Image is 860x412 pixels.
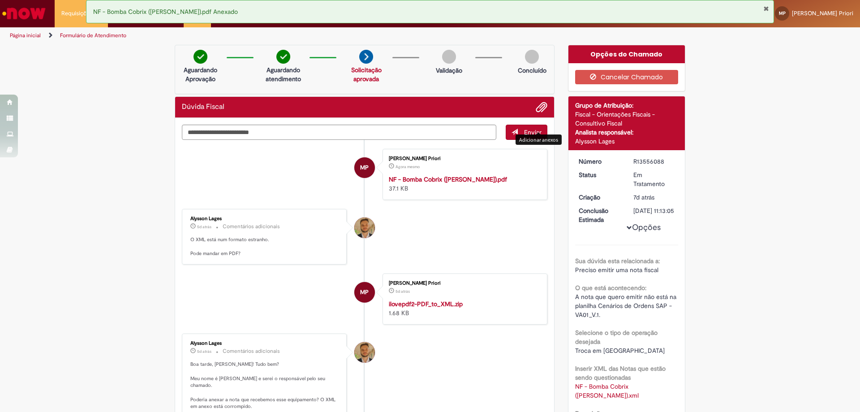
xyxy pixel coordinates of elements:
span: Agora mesmo [396,164,420,169]
div: Matheus Silva Priori [354,157,375,178]
div: [DATE] 11:13:05 [633,206,675,215]
time: 28/09/2025 22:28:12 [396,164,420,169]
dt: Criação [572,193,627,202]
span: [PERSON_NAME] Priori [792,9,853,17]
span: 5d atrás [396,289,410,294]
div: [PERSON_NAME] Priori [389,281,538,286]
div: 37.1 KB [389,175,538,193]
a: NF - Bomba Cobrix ([PERSON_NAME]).pdf [389,175,507,183]
img: check-circle-green.png [193,50,207,64]
div: Adicionar anexos [516,134,562,145]
p: Aguardando Aprovação [179,65,222,83]
img: arrow-next.png [359,50,373,64]
div: Alysson Lages [354,217,375,238]
time: 24/09/2025 16:57:02 [197,224,211,230]
p: Concluído [518,66,546,75]
small: Comentários adicionais [223,347,280,355]
button: Enviar [506,125,547,140]
div: [PERSON_NAME] Priori [389,156,538,161]
div: Opções do Chamado [568,45,685,63]
div: 22/09/2025 15:59:43 [633,193,675,202]
span: Enviar [524,128,542,136]
h2: Dúvida Fiscal Histórico de tíquete [182,103,224,111]
p: Validação [436,66,462,75]
small: Comentários adicionais [223,223,280,230]
span: Preciso emitir uma nota fiscal [575,266,658,274]
span: A nota que quero emitir não está na planilha Cenários de Ordens SAP - VA01_V.1. [575,293,678,319]
img: ServiceNow [1,4,47,22]
span: Requisições [61,9,93,18]
div: R13556088 [633,157,675,166]
p: O XML está num formato estranho. Pode mandar em PDF? [190,236,340,257]
b: Selecione o tipo de operação desejada [575,329,658,346]
img: img-circle-grey.png [442,50,456,64]
time: 22/09/2025 15:59:43 [633,193,654,201]
div: Alysson Lages [190,216,340,221]
p: Aguardando atendimento [262,65,305,83]
p: Boa tarde, [PERSON_NAME]! Tudo bem? Meu nome é [PERSON_NAME] e serei o responsável pelo seu chama... [190,361,340,410]
div: Alysson Lages [190,341,340,346]
span: MP [779,10,786,16]
span: MP [360,282,369,303]
img: img-circle-grey.png [525,50,539,64]
div: Grupo de Atribuição: [575,101,679,110]
div: Em Tratamento [633,170,675,188]
button: Adicionar anexos [536,101,547,113]
textarea: Digite sua mensagem aqui... [182,125,496,140]
time: 24/09/2025 15:13:43 [197,349,211,354]
button: Cancelar Chamado [575,70,679,84]
a: ilovepdf2-PDF_to_XML.zip [389,300,463,308]
span: 5d atrás [197,349,211,354]
a: Formulário de Atendimento [60,32,126,39]
b: O que está acontecendo: [575,284,646,292]
div: Fiscal - Orientações Fiscais - Consultivo Fiscal [575,110,679,128]
div: 1.68 KB [389,299,538,317]
a: Página inicial [10,32,41,39]
a: Download de NF - Bomba Cobrix (Anton Paar).xml [575,382,639,399]
span: 7d atrás [633,193,654,201]
div: Analista responsável: [575,128,679,137]
a: Solicitação aprovada [351,66,382,83]
dt: Número [572,157,627,166]
span: NF - Bomba Cobrix ([PERSON_NAME]).pdf Anexado [93,8,238,16]
span: MP [360,157,369,178]
div: Alysson Lages [575,137,679,146]
dt: Status [572,170,627,179]
div: Alysson Lages [354,342,375,363]
b: Inserir XML das Notas que estão sendo questionadas [575,364,666,382]
div: Matheus Silva Priori [354,282,375,303]
span: 5d atrás [197,224,211,230]
b: Sua dúvida esta relacionada a: [575,257,660,265]
img: check-circle-green.png [276,50,290,64]
ul: Trilhas de página [7,27,567,44]
button: Fechar Notificação [763,5,769,12]
dt: Conclusão Estimada [572,206,627,224]
span: Troca em [GEOGRAPHIC_DATA] [575,347,665,355]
